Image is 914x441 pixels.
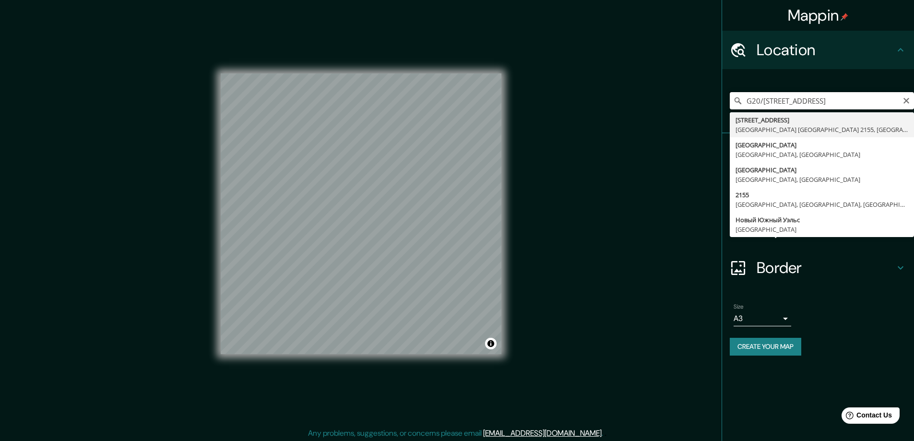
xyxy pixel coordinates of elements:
[736,115,908,125] div: [STREET_ADDRESS]
[902,95,910,105] button: Clear
[730,92,914,109] input: Pick your city or area
[736,215,908,225] div: Новый Южный Уэльс
[757,40,895,60] h4: Location
[736,175,908,184] div: [GEOGRAPHIC_DATA], [GEOGRAPHIC_DATA]
[308,428,603,439] p: Any problems, suggestions, or concerns please email .
[736,125,908,134] div: [GEOGRAPHIC_DATA] [GEOGRAPHIC_DATA] 2155, [GEOGRAPHIC_DATA]
[722,172,914,210] div: Style
[722,31,914,69] div: Location
[730,338,801,356] button: Create your map
[757,220,895,239] h4: Layout
[722,249,914,287] div: Border
[736,225,908,234] div: [GEOGRAPHIC_DATA]
[722,133,914,172] div: Pins
[757,258,895,277] h4: Border
[788,6,849,25] h4: Mappin
[736,190,908,200] div: 2155
[829,404,903,430] iframe: Help widget launcher
[722,210,914,249] div: Layout
[483,428,602,438] a: [EMAIL_ADDRESS][DOMAIN_NAME]
[221,73,501,354] canvas: Map
[734,311,791,326] div: A3
[603,428,605,439] div: .
[485,338,497,349] button: Toggle attribution
[736,150,908,159] div: [GEOGRAPHIC_DATA], [GEOGRAPHIC_DATA]
[736,165,908,175] div: [GEOGRAPHIC_DATA]
[736,200,908,209] div: [GEOGRAPHIC_DATA], [GEOGRAPHIC_DATA], [GEOGRAPHIC_DATA]
[734,303,744,311] label: Size
[736,140,908,150] div: [GEOGRAPHIC_DATA]
[605,428,606,439] div: .
[841,13,848,21] img: pin-icon.png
